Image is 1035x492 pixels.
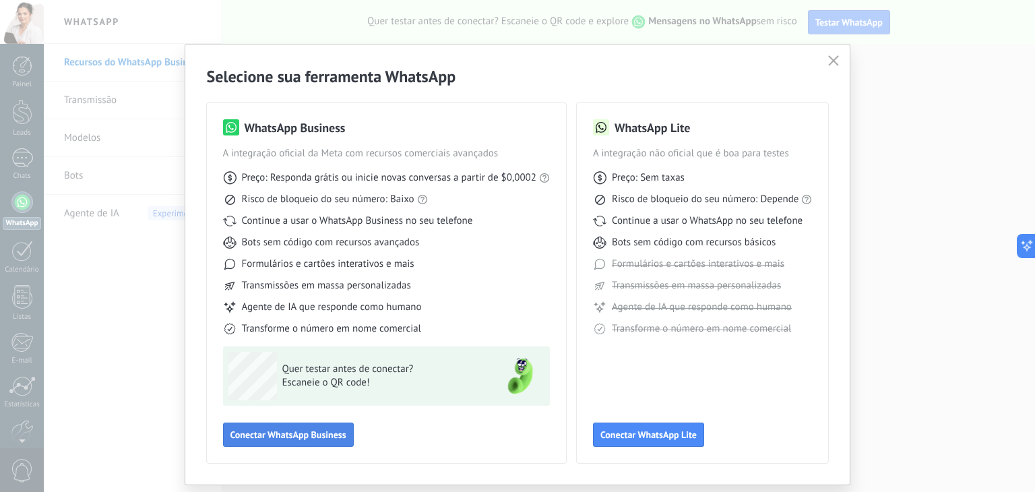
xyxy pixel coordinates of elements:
span: Formulários e cartões interativos e mais [242,257,414,271]
button: Conectar WhatsApp Lite [593,423,704,447]
span: Continue a usar o WhatsApp Business no seu telefone [242,214,473,228]
span: Bots sem código com recursos básicos [612,236,776,249]
h3: WhatsApp Lite [615,119,690,136]
img: green-phone.png [496,352,544,400]
span: Preço: Sem taxas [612,171,685,185]
span: Risco de bloqueio do seu número: Baixo [242,193,414,206]
span: Transmissões em massa personalizadas [612,279,781,293]
span: Escaneie o QR code! [282,376,479,390]
span: Quer testar antes de conectar? [282,363,479,376]
span: A integração não oficial que é boa para testes [593,147,813,160]
span: A integração oficial da Meta com recursos comerciais avançados [223,147,550,160]
span: Continue a usar o WhatsApp no seu telefone [612,214,803,228]
h3: WhatsApp Business [245,119,346,136]
h2: Selecione sua ferramenta WhatsApp [207,66,829,87]
span: Preço: Responda grátis ou inicie novas conversas a partir de $0,0002 [242,171,536,185]
span: Bots sem código com recursos avançados [242,236,420,249]
span: Conectar WhatsApp Lite [600,430,697,439]
span: Transforme o número em nome comercial [242,322,421,336]
span: Transforme o número em nome comercial [612,322,791,336]
button: Conectar WhatsApp Business [223,423,354,447]
span: Agente de IA que responde como humano [242,301,422,314]
span: Formulários e cartões interativos e mais [612,257,784,271]
span: Risco de bloqueio do seu número: Depende [612,193,799,206]
span: Transmissões em massa personalizadas [242,279,411,293]
span: Conectar WhatsApp Business [230,430,346,439]
span: Agente de IA que responde como humano [612,301,792,314]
